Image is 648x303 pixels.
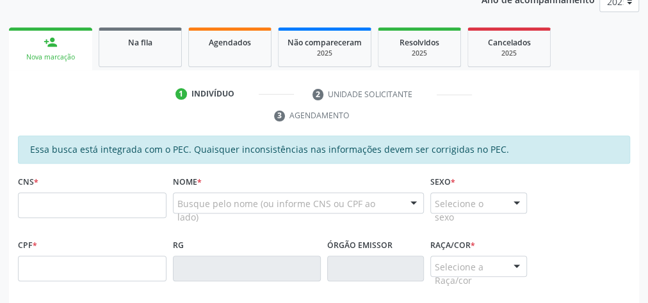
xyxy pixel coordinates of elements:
span: Selecione a Raça/cor [435,260,501,287]
label: RG [173,236,184,256]
div: 1 [175,88,187,100]
div: 2025 [387,49,451,58]
div: Indivíduo [191,88,234,100]
span: Na fila [128,37,152,48]
div: 2025 [288,49,362,58]
span: Resolvidos [400,37,439,48]
label: Raça/cor [430,236,475,256]
span: Agendados [209,37,251,48]
label: CPF [18,236,37,256]
div: person_add [44,35,58,49]
label: Órgão emissor [327,236,393,256]
div: Essa busca está integrada com o PEC. Quaisquer inconsistências nas informações devem ser corrigid... [18,136,630,164]
span: Busque pelo nome (ou informe CNS ou CPF ao lado) [177,197,398,224]
span: Selecione o sexo [435,197,501,224]
label: CNS [18,173,38,192]
div: Nova marcação [18,52,83,62]
span: Não compareceram [288,37,362,48]
label: Nome [173,173,202,192]
div: 2025 [477,49,541,58]
span: Cancelados [488,37,531,48]
label: Sexo [430,173,455,192]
